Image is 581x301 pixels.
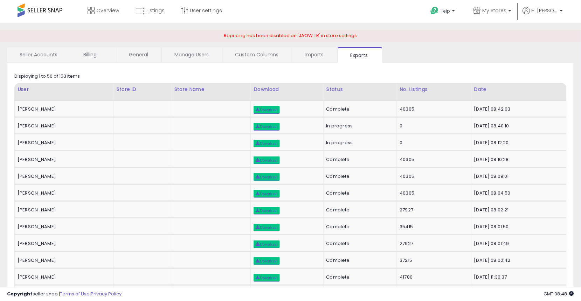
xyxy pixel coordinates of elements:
div: seller snap | | [7,291,122,297]
div: [DATE] 08:40:10 [474,123,561,129]
div: [PERSON_NAME] [18,106,108,112]
span: Download [256,141,277,146]
div: Store ID [116,86,168,93]
div: User [18,86,110,93]
div: [DATE] 08:10:28 [474,156,561,163]
div: [DATE] 08:09:01 [474,173,561,180]
div: Status [326,86,394,93]
span: Download [256,125,277,129]
a: Privacy Policy [91,290,122,297]
div: [DATE] 08:12:20 [474,140,561,146]
span: My Stores [482,7,506,14]
strong: Copyright [7,290,33,297]
span: Overview [96,7,119,14]
div: 27927 [400,207,466,213]
span: Hi [PERSON_NAME] [532,7,558,14]
div: 40305 [400,156,466,163]
div: Complete [326,207,392,213]
span: Download [256,242,277,246]
a: Download [254,257,279,265]
div: Complete [326,257,392,264]
a: Seller Accounts [7,47,70,62]
div: [PERSON_NAME] [18,140,108,146]
a: Hi [PERSON_NAME] [523,7,563,23]
i: Get Help [430,6,439,15]
span: Download [256,209,277,213]
a: Manage Users [162,47,221,62]
div: [PERSON_NAME] [18,156,108,163]
div: Complete [326,190,392,196]
a: Help [425,1,462,23]
span: 2025-08-11 08:48 GMT [544,290,574,297]
div: [DATE] 08:02:21 [474,207,561,213]
a: Download [254,173,279,181]
div: 0 [400,123,466,129]
a: Download [254,224,279,231]
span: Help [441,8,450,14]
span: Download [256,276,277,280]
div: Complete [326,156,392,163]
div: [DATE] 08:01:50 [474,224,561,230]
div: In progress [326,140,392,146]
div: 0 [400,140,466,146]
a: Billing [71,47,115,62]
span: Download [256,192,277,196]
span: Download [256,225,277,230]
a: Custom Columns [222,47,291,62]
a: Terms of Use [60,290,90,297]
div: [PERSON_NAME] [18,274,108,280]
a: Download [254,240,279,248]
div: 27927 [400,240,466,247]
span: Listings [146,7,165,14]
div: Complete [326,173,392,180]
div: [DATE] 08:00:42 [474,257,561,264]
div: No. Listings [400,86,468,93]
div: Complete [326,240,392,247]
div: 41780 [400,274,466,280]
a: Download [254,156,279,164]
span: Download [256,108,277,112]
a: Download [254,274,279,282]
div: 40305 [400,173,466,180]
div: In progress [326,123,392,129]
div: [PERSON_NAME] [18,224,108,230]
a: Imports [292,47,337,62]
a: Download [254,207,279,215]
a: Download [254,140,279,147]
div: 40305 [400,190,466,196]
a: Download [254,190,279,198]
div: [PERSON_NAME] [18,123,108,129]
div: Complete [326,106,392,112]
div: Displaying 1 to 50 of 153 items [14,73,80,80]
div: [PERSON_NAME] [18,173,108,180]
div: [PERSON_NAME] [18,257,108,264]
div: [PERSON_NAME] [18,207,108,213]
div: Complete [326,224,392,230]
div: [DATE] 08:04:50 [474,190,561,196]
span: Download [256,175,277,179]
div: Download [254,86,320,93]
a: General [116,47,161,62]
div: Date [474,86,563,93]
a: Download [254,106,279,114]
div: [DATE] 11:30:37 [474,274,561,280]
div: [DATE] 08:42:03 [474,106,561,112]
span: Download [256,259,277,263]
div: [DATE] 08:01:49 [474,240,561,247]
div: Complete [326,274,392,280]
span: Download [256,158,277,162]
div: Store Name [174,86,248,93]
div: 35415 [400,224,466,230]
div: 40305 [400,106,466,112]
a: Exports [338,47,382,63]
div: 37215 [400,257,466,264]
div: [PERSON_NAME] [18,190,108,196]
span: Repricing has been disabled on 'JAOW TR' in store settings [224,32,357,39]
a: Download [254,123,279,131]
div: [PERSON_NAME] [18,240,108,247]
